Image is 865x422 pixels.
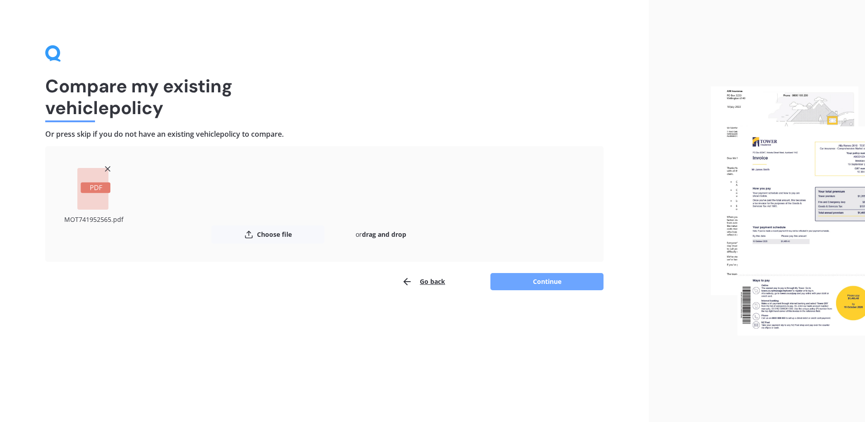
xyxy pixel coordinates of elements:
[211,225,324,244] button: Choose file
[362,230,406,239] b: drag and drop
[45,75,604,119] h1: Compare my existing vehicle policy
[324,225,437,244] div: or
[45,129,604,139] h4: Or press skip if you do not have an existing vehicle policy to compare.
[711,86,865,336] img: files.webp
[63,213,124,225] div: MOT741952565.pdf
[402,273,445,291] button: Go back
[490,273,604,290] button: Continue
